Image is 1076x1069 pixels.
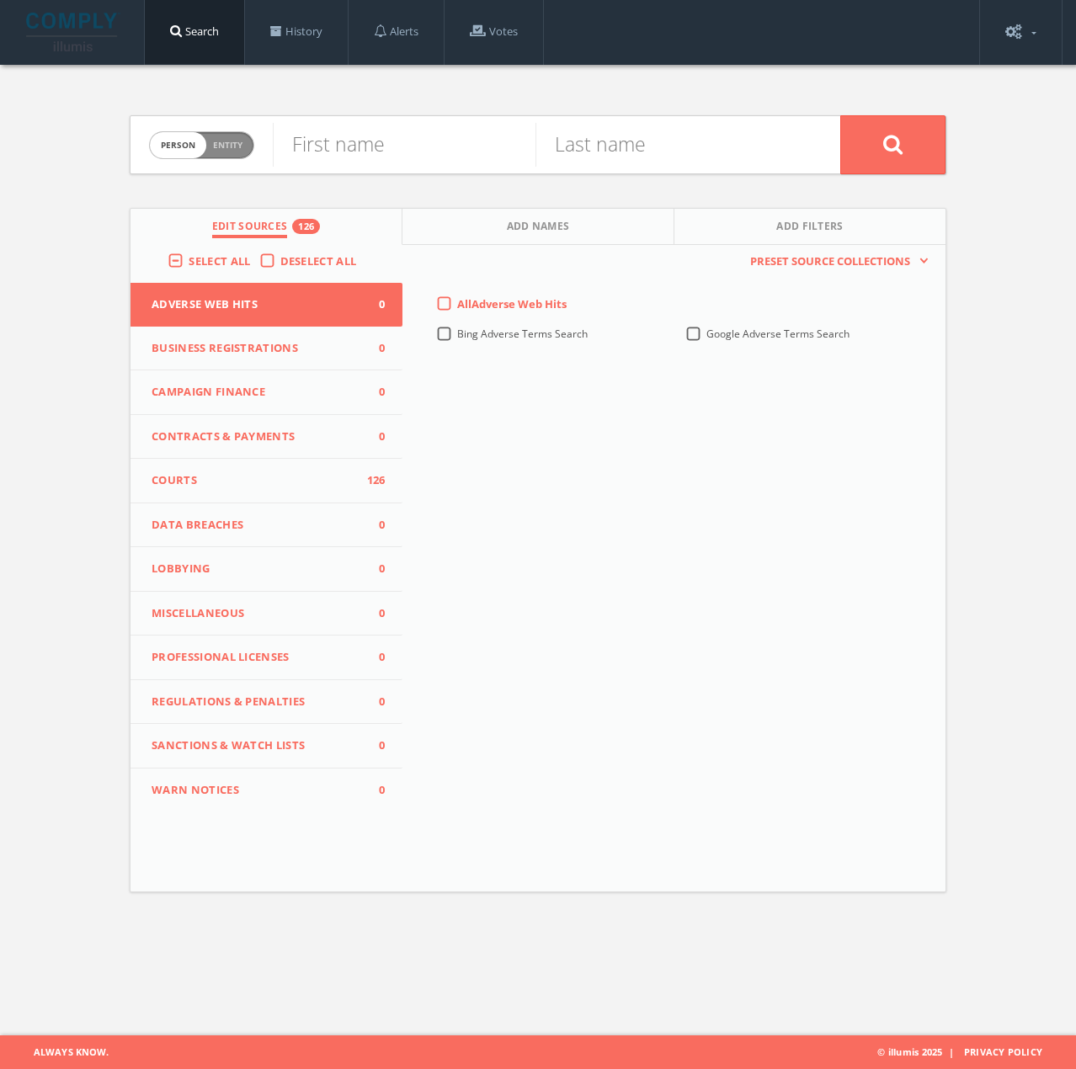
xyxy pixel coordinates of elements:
[457,296,567,311] span: All Adverse Web Hits
[776,219,844,238] span: Add Filters
[131,370,402,415] button: Campaign Finance0
[457,327,588,341] span: Bing Adverse Terms Search
[280,253,357,269] span: Deselect All
[292,219,320,234] div: 126
[189,253,250,269] span: Select All
[152,428,360,445] span: Contracts & Payments
[742,253,919,270] span: Preset Source Collections
[706,327,850,341] span: Google Adverse Terms Search
[131,724,402,769] button: Sanctions & Watch Lists0
[131,209,402,245] button: Edit Sources126
[360,384,386,401] span: 0
[131,636,402,680] button: Professional Licenses0
[507,219,570,238] span: Add Names
[360,517,386,534] span: 0
[402,209,674,245] button: Add Names
[131,547,402,592] button: Lobbying0
[131,503,402,548] button: Data Breaches0
[152,737,360,754] span: Sanctions & Watch Lists
[212,219,288,238] span: Edit Sources
[942,1045,961,1058] span: |
[131,283,402,327] button: Adverse Web Hits0
[360,649,386,666] span: 0
[152,384,360,401] span: Campaign Finance
[152,472,360,489] span: Courts
[360,782,386,799] span: 0
[26,13,120,51] img: illumis
[360,296,386,313] span: 0
[674,209,945,245] button: Add Filters
[152,561,360,577] span: Lobbying
[360,428,386,445] span: 0
[131,327,402,371] button: Business Registrations0
[360,472,386,489] span: 126
[131,769,402,812] button: WARN Notices0
[964,1045,1042,1058] a: Privacy Policy
[131,415,402,460] button: Contracts & Payments0
[131,680,402,725] button: Regulations & Penalties0
[152,649,360,666] span: Professional Licenses
[360,737,386,754] span: 0
[13,1035,109,1069] span: Always Know.
[360,340,386,357] span: 0
[213,139,242,152] span: Entity
[131,459,402,503] button: Courts126
[877,1035,1063,1069] span: © illumis 2025
[152,782,360,799] span: WARN Notices
[152,340,360,357] span: Business Registrations
[131,592,402,636] button: Miscellaneous0
[152,694,360,710] span: Regulations & Penalties
[152,296,360,313] span: Adverse Web Hits
[360,694,386,710] span: 0
[360,561,386,577] span: 0
[360,605,386,622] span: 0
[742,253,929,270] button: Preset Source Collections
[152,517,360,534] span: Data Breaches
[152,605,360,622] span: Miscellaneous
[150,132,206,158] span: person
